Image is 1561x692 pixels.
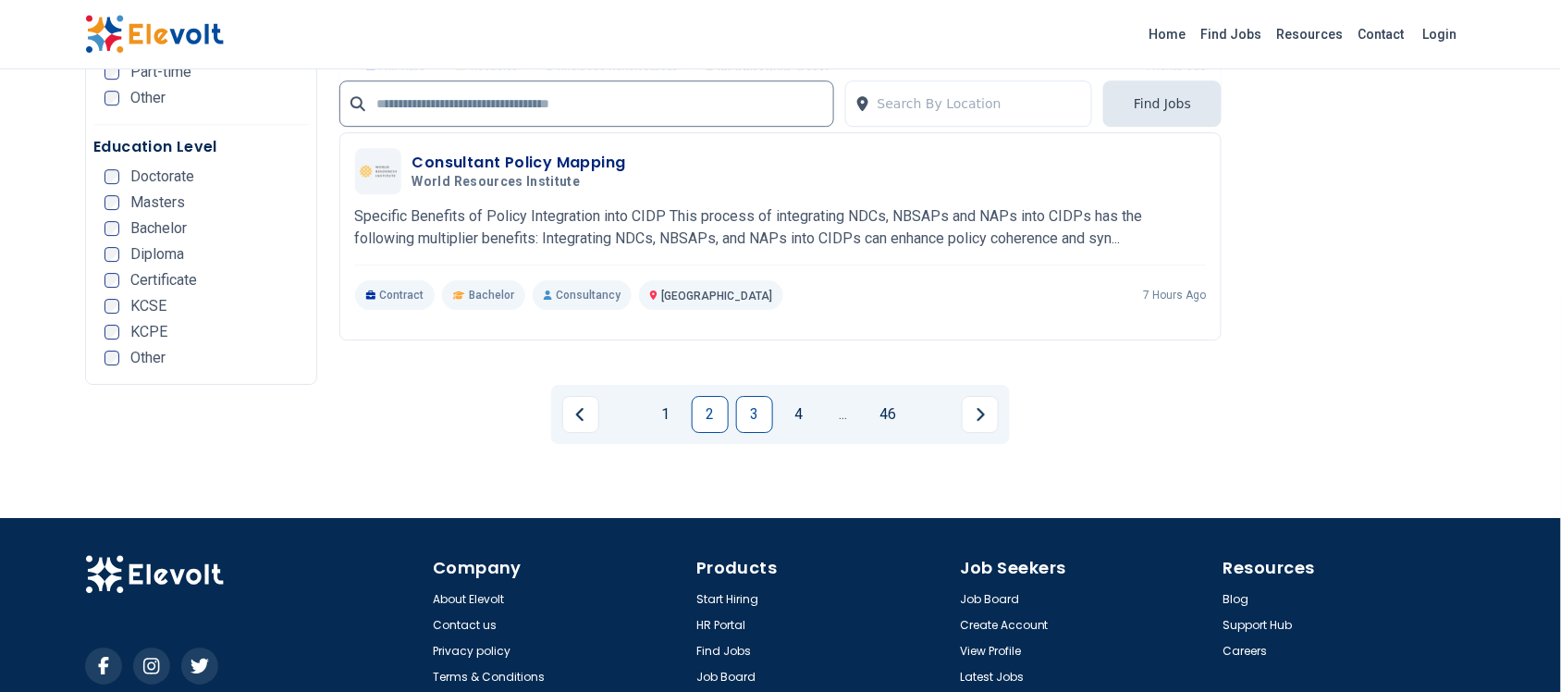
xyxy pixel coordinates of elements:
a: Privacy policy [433,644,510,659]
a: Resources [1270,19,1351,49]
input: Part-time [104,65,119,80]
input: Certificate [104,273,119,288]
span: [GEOGRAPHIC_DATA] [661,290,772,303]
a: Find Jobs [696,644,751,659]
span: Part-time [130,65,191,80]
a: Find Jobs [1194,19,1270,49]
span: Masters [130,195,185,210]
img: World Resources Institute [360,165,397,178]
a: Support Hub [1223,618,1293,633]
p: Contract [355,280,436,310]
span: Certificate [130,273,197,288]
iframe: Chat Widget [1469,603,1561,692]
h4: Company [433,555,685,581]
span: Bachelor [469,288,514,303]
input: KCPE [104,325,119,340]
img: Elevolt [85,555,224,594]
ul: Pagination [562,396,999,433]
a: Contact [1351,19,1412,49]
span: Other [130,351,166,365]
h3: Consultant Policy Mapping [412,152,626,174]
img: Elevolt [85,15,224,54]
a: Page 46 [869,396,906,433]
span: Diploma [130,247,184,262]
p: 7 hours ago [1143,288,1206,303]
h4: Resources [1223,555,1476,581]
input: Bachelor [104,221,119,236]
a: World Resources InstituteConsultant Policy MappingWorld Resources InstituteSpecific Benefits of P... [355,148,1207,310]
input: KCSE [104,299,119,314]
a: Previous page [562,396,599,433]
a: Home [1142,19,1194,49]
a: HR Portal [696,618,745,633]
h4: Job Seekers [960,555,1212,581]
a: Jump forward [825,396,862,433]
input: Other [104,351,119,365]
span: KCSE [130,299,166,314]
input: Other [104,91,119,105]
input: Masters [104,195,119,210]
a: Page 4 [780,396,817,433]
h5: Education Level [93,136,309,158]
a: Blog [1223,592,1249,607]
a: Careers [1223,644,1268,659]
input: Doctorate [104,169,119,184]
span: Bachelor [130,221,187,236]
button: Find Jobs [1103,80,1222,127]
p: Specific Benefits of Policy Integration into CIDP This process of integrating NDCs, NBSAPs and NA... [355,205,1207,250]
p: Consultancy [533,280,632,310]
span: World Resources Institute [412,174,581,191]
a: Job Board [960,592,1019,607]
input: Diploma [104,247,119,262]
a: Page 2 is your current page [692,396,729,433]
a: Create Account [960,618,1049,633]
a: Start Hiring [696,592,758,607]
a: View Profile [960,644,1021,659]
a: Contact us [433,618,497,633]
h4: Products [696,555,949,581]
span: Doctorate [130,169,194,184]
a: Login [1412,16,1469,53]
a: About Elevolt [433,592,504,607]
a: Terms & Conditions [433,670,545,685]
span: Other [130,91,166,105]
a: Page 1 [647,396,684,433]
span: KCPE [130,325,167,340]
a: Job Board [696,670,756,685]
a: Page 3 [736,396,773,433]
a: Next page [962,396,999,433]
a: Latest Jobs [960,670,1024,685]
